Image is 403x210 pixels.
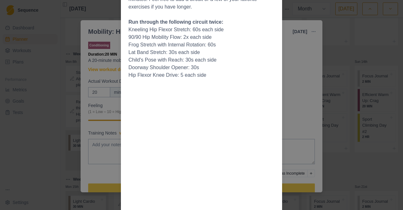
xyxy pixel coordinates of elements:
[128,71,275,79] p: Hip Flexor Knee Drive: 5 each side
[128,26,275,33] p: Kneeling Hip Flexor Stretch: 60s each side
[128,49,275,56] p: Lat Band Stretch: 30s each side
[128,64,275,71] p: Doorway Shoulder Opener: 30s
[128,19,223,25] strong: Run through the following circuit twice:
[128,41,275,49] p: Frog Stretch with Internal Rotation: 60s
[128,56,275,64] p: Child's Pose with Reach: 30s each side
[128,33,275,41] p: 90/90 Hip Mobility Flow: 2x each side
